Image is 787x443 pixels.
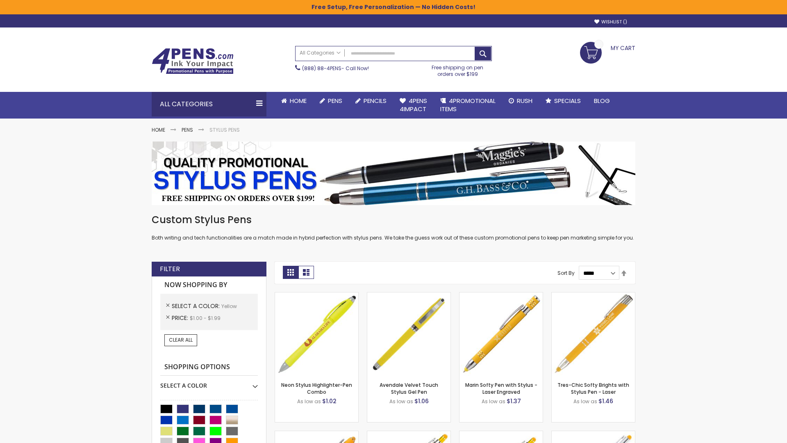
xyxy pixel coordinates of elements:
[160,376,258,390] div: Select A Color
[459,292,543,376] img: Marin Softy Pen with Stylus - Laser Engraved-Yellow
[328,96,342,105] span: Pens
[302,65,369,72] span: - Call Now!
[152,213,635,242] div: Both writing and tech functionalities are a match made in hybrid perfection with stylus pens. We ...
[300,50,341,56] span: All Categories
[400,96,427,113] span: 4Pens 4impact
[275,431,358,438] a: Ellipse Softy Brights with Stylus Pen - Laser-Yellow
[160,276,258,294] strong: Now Shopping by
[209,126,240,133] strong: Stylus Pens
[598,397,613,405] span: $1.46
[275,292,358,376] img: Neon Stylus Highlighter-Pen Combo-Yellow
[552,292,635,376] img: Tres-Chic Softy Brights with Stylus Pen - Laser-Yellow
[423,61,492,78] div: Free shipping on pen orders over $199
[539,92,587,110] a: Specials
[152,126,165,133] a: Home
[296,46,345,60] a: All Categories
[169,336,193,343] span: Clear All
[380,381,438,395] a: Avendale Velvet Touch Stylus Gel Pen
[552,431,635,438] a: Tres-Chic Softy with Stylus Top Pen - ColorJet-Yellow
[502,92,539,110] a: Rush
[434,92,502,119] a: 4PROMOTIONALITEMS
[517,96,532,105] span: Rush
[414,397,429,405] span: $1.06
[190,315,221,322] span: $1.00 - $1.99
[313,92,349,110] a: Pens
[364,96,387,105] span: Pencils
[389,398,413,405] span: As low as
[554,96,581,105] span: Specials
[275,92,313,110] a: Home
[152,48,234,74] img: 4Pens Custom Pens and Promotional Products
[440,96,496,113] span: 4PROMOTIONAL ITEMS
[557,269,575,276] label: Sort By
[594,96,610,105] span: Blog
[172,314,190,322] span: Price
[164,334,197,346] a: Clear All
[221,303,237,310] span: Yellow
[290,96,307,105] span: Home
[160,265,180,274] strong: Filter
[367,292,450,376] img: Avendale Velvet Touch Stylus Gel Pen-Yellow
[152,142,635,205] img: Stylus Pens
[152,213,635,226] h1: Custom Stylus Pens
[552,292,635,299] a: Tres-Chic Softy Brights with Stylus Pen - Laser-Yellow
[302,65,341,72] a: (888) 88-4PENS
[322,397,337,405] span: $1.02
[459,431,543,438] a: Phoenix Softy Brights Gel with Stylus Pen - Laser-Yellow
[573,398,597,405] span: As low as
[367,431,450,438] a: Phoenix Softy Brights with Stylus Pen - Laser-Yellow
[587,92,616,110] a: Blog
[459,292,543,299] a: Marin Softy Pen with Stylus - Laser Engraved-Yellow
[482,398,505,405] span: As low as
[182,126,193,133] a: Pens
[160,359,258,376] strong: Shopping Options
[172,302,221,310] span: Select A Color
[297,398,321,405] span: As low as
[465,381,537,395] a: Marin Softy Pen with Stylus - Laser Engraved
[594,19,627,25] a: Wishlist
[281,381,352,395] a: Neon Stylus Highlighter-Pen Combo
[275,292,358,299] a: Neon Stylus Highlighter-Pen Combo-Yellow
[283,266,298,279] strong: Grid
[349,92,393,110] a: Pencils
[557,381,629,395] a: Tres-Chic Softy Brights with Stylus Pen - Laser
[393,92,434,119] a: 4Pens4impact
[367,292,450,299] a: Avendale Velvet Touch Stylus Gel Pen-Yellow
[507,397,521,405] span: $1.37
[152,92,266,116] div: All Categories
